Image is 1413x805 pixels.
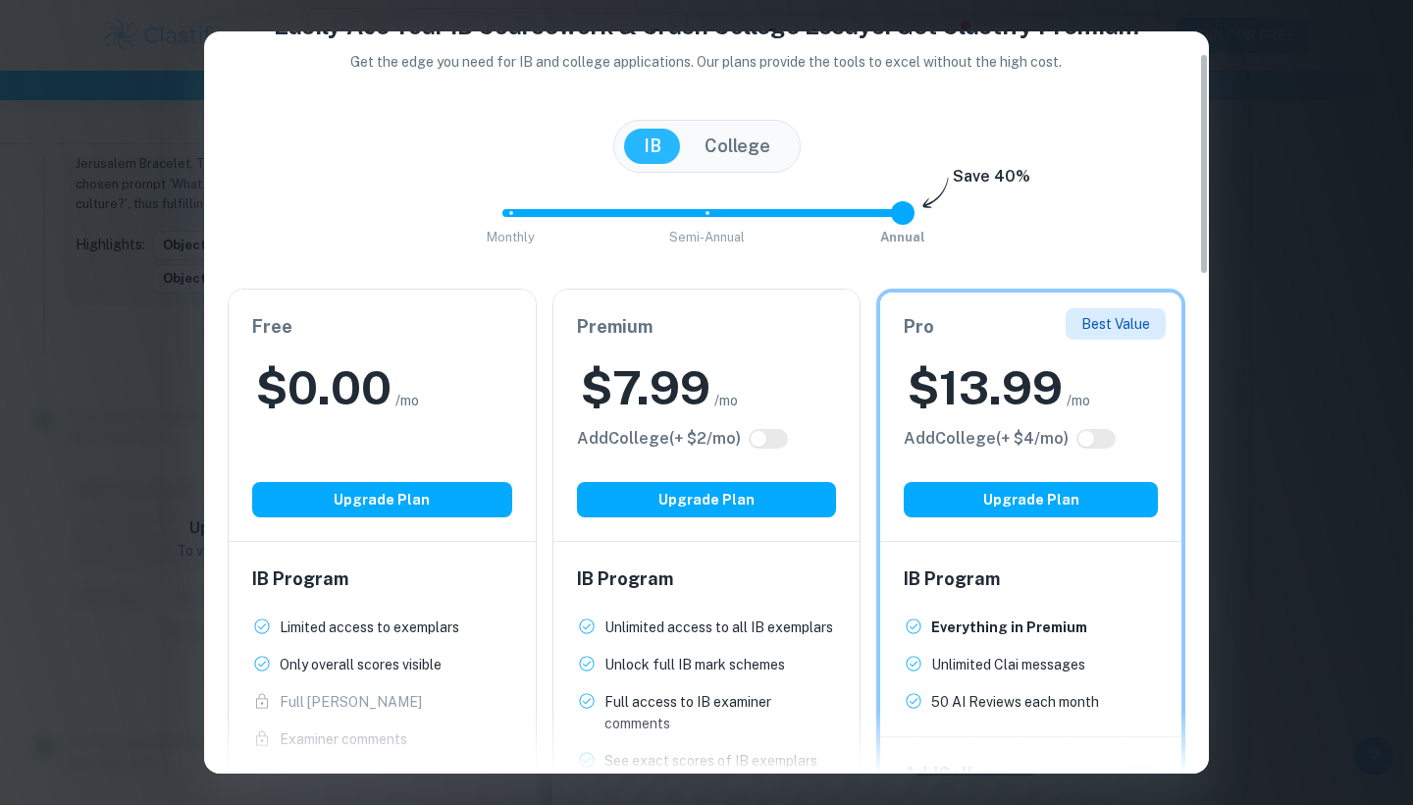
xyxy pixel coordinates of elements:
[1067,390,1090,411] span: /mo
[324,51,1090,73] p: Get the edge you need for IB and college applications. Our plans provide the tools to excel witho...
[280,691,422,713] p: Full [PERSON_NAME]
[953,165,1030,198] h6: Save 40%
[577,313,837,341] h6: Premium
[904,427,1069,451] h6: Click to see all the additional College features.
[604,617,833,638] p: Unlimited access to all IB exemplars
[252,565,512,593] h6: IB Program
[904,482,1158,517] button: Upgrade Plan
[577,565,837,593] h6: IB Program
[280,617,459,638] p: Limited access to exemplars
[922,177,949,210] img: subscription-arrow.svg
[577,427,741,451] h6: Click to see all the additional College features.
[714,390,738,411] span: /mo
[252,313,512,341] h6: Free
[931,617,1087,638] p: Everything in Premium
[487,230,535,244] span: Monthly
[395,390,419,411] span: /mo
[669,230,745,244] span: Semi-Annual
[256,356,392,419] h2: $ 0.00
[624,129,681,164] button: IB
[685,129,790,164] button: College
[280,654,442,675] p: Only overall scores visible
[908,356,1063,419] h2: $ 13.99
[252,482,512,517] button: Upgrade Plan
[904,565,1158,593] h6: IB Program
[577,482,837,517] button: Upgrade Plan
[904,313,1158,341] h6: Pro
[1081,313,1150,335] p: Best Value
[931,654,1085,675] p: Unlimited Clai messages
[880,230,925,244] span: Annual
[604,654,785,675] p: Unlock full IB mark schemes
[604,691,837,734] p: Full access to IB examiner comments
[931,691,1099,713] p: 50 AI Reviews each month
[581,356,710,419] h2: $ 7.99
